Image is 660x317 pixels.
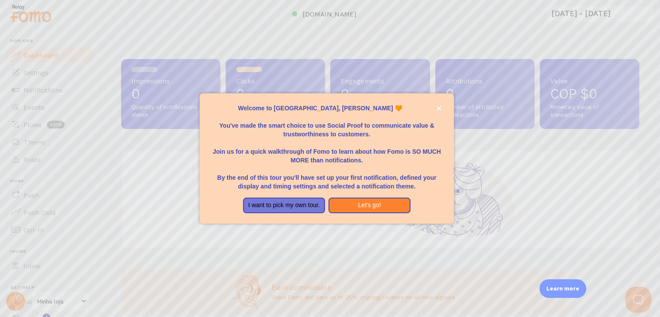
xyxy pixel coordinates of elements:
[200,93,454,224] div: Welcome to Fomo, ITALLO GASPAR 🧡You&amp;#39;ve made the smart choice to use Social Proof to commu...
[210,165,443,191] p: By the end of this tour you'll have set up your first notification, defined your display and timi...
[243,198,325,213] button: I want to pick my own tour.
[210,104,443,112] p: Welcome to [GEOGRAPHIC_DATA], [PERSON_NAME] 🧡
[210,139,443,165] p: Join us for a quick walkthrough of Fomo to learn about how Fomo is SO MUCH MORE than notifications.
[434,104,443,113] button: close,
[546,284,579,293] p: Learn more
[210,112,443,139] p: You've made the smart choice to use Social Proof to communicate value & trustworthiness to custom...
[539,279,586,298] div: Learn more
[328,198,410,213] button: Let's go!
